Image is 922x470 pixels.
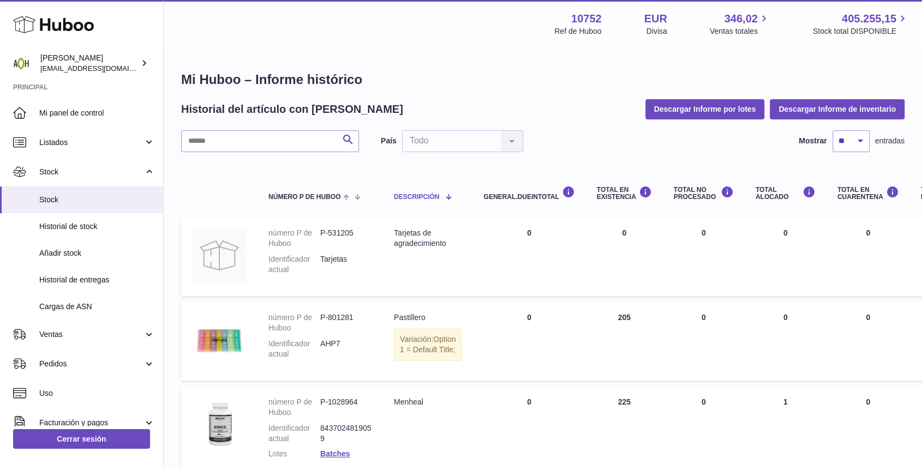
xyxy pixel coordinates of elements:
div: general.dueInTotal [483,186,574,201]
dt: Identificador actual [268,339,320,359]
span: Option 1 = Default Title; [400,335,456,354]
span: Cargas de ASN [39,302,155,312]
span: Ventas [39,329,143,340]
div: Total ALOCADO [756,186,816,201]
td: 205 [586,302,663,381]
label: Mostrar [799,136,827,146]
span: Stock [39,167,143,177]
a: 405.255,15 Stock total DISPONIBLE [813,11,909,37]
td: 0 [745,302,827,381]
span: entradas [875,136,905,146]
span: Stock total DISPONIBLE [813,26,909,37]
span: Listados [39,137,143,148]
div: Total en CUARENTENA [837,186,899,201]
div: Variación: [394,328,462,361]
img: product image [192,397,247,451]
div: Ref de Huboo [554,26,601,37]
span: Historial de entregas [39,275,155,285]
a: 346,02 Ventas totales [710,11,770,37]
div: Tarjetas de agradecimiento [394,228,462,249]
span: Ventas totales [710,26,770,37]
strong: EUR [644,11,667,26]
span: número P de Huboo [268,194,340,201]
button: Descargar Informe de inventario [770,99,905,119]
span: Uso [39,388,155,399]
dt: Identificador actual [268,254,320,275]
td: 0 [472,217,585,296]
strong: 10752 [571,11,602,26]
img: product image [192,228,247,282]
span: Pedidos [39,359,143,369]
dd: AHP7 [320,339,372,359]
td: 0 [663,302,745,381]
div: Pastillero [394,312,462,323]
span: 405.255,15 [842,11,896,26]
span: Stock [39,195,155,205]
span: Historial de stock [39,221,155,232]
td: 0 [663,217,745,296]
h2: Historial del artículo con [PERSON_NAME] [181,102,403,117]
span: Mi panel de control [39,108,155,118]
span: 0 [866,228,870,237]
span: 0 [866,397,870,406]
dd: Tarjetas [320,254,372,275]
div: Divisa [646,26,667,37]
td: 0 [745,217,827,296]
span: Facturación y pagos [39,418,143,428]
div: [PERSON_NAME] [40,53,139,74]
dd: 8437024819059 [320,423,372,444]
h1: Mi Huboo – Informe histórico [181,71,905,88]
div: Total NO PROCESADO [674,186,734,201]
a: Cerrar sesión [13,429,150,449]
div: Menheal [394,397,462,407]
span: 346,02 [725,11,758,26]
span: Descripción [394,194,439,201]
dt: número P de Huboo [268,397,320,418]
span: Añadir stock [39,248,155,258]
img: info@adaptohealue.com [13,55,29,71]
dt: número P de Huboo [268,228,320,249]
div: Total en EXISTENCIA [597,186,652,201]
img: product image [192,312,247,367]
dt: número P de Huboo [268,312,320,333]
dd: P-1028964 [320,397,372,418]
dd: P-801281 [320,312,372,333]
td: 0 [586,217,663,296]
dt: Identificador actual [268,423,320,444]
dd: P-531205 [320,228,372,249]
label: País [381,136,397,146]
span: [EMAIL_ADDRESS][DOMAIN_NAME] [40,64,160,73]
button: Descargar Informe por lotes [645,99,765,119]
dt: Lotes [268,449,320,459]
td: 0 [472,302,585,381]
a: Batches [320,449,350,458]
span: 0 [866,313,870,322]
